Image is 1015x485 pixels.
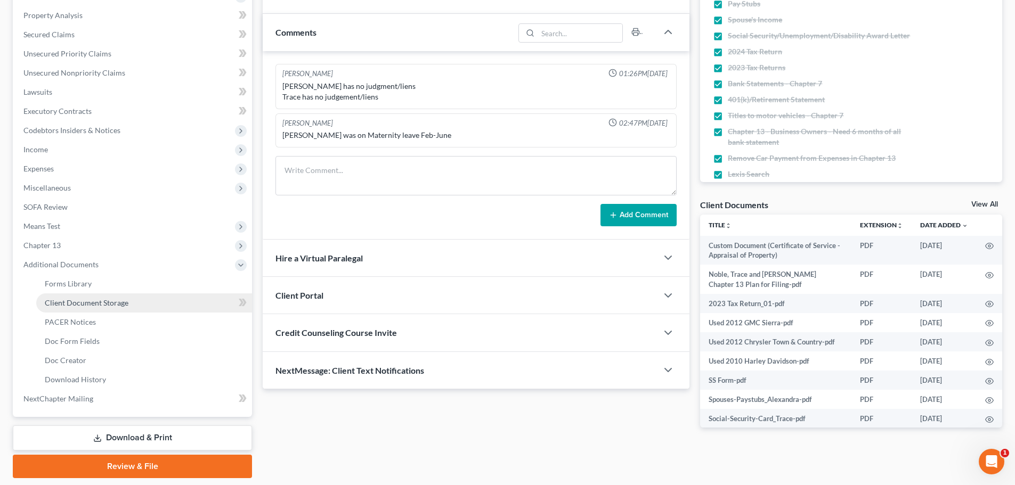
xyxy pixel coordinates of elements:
[13,425,252,450] a: Download & Print
[45,375,106,384] span: Download History
[851,371,912,390] td: PDF
[912,409,977,428] td: [DATE]
[23,221,60,231] span: Means Test
[275,327,397,338] span: Credit Counseling Course Invite
[851,409,912,428] td: PDF
[23,164,54,173] span: Expenses
[962,223,968,229] i: expand_more
[15,83,252,102] a: Lawsuits
[275,290,323,300] span: Client Portal
[23,394,93,403] span: NextChapter Mailing
[700,371,851,390] td: SS Form-pdf
[15,44,252,63] a: Unsecured Priority Claims
[700,294,851,313] td: 2023 Tax Return_01-pdf
[851,236,912,265] td: PDF
[619,118,668,128] span: 02:47PM[DATE]
[979,449,1004,474] iframe: Intercom live chat
[912,351,977,371] td: [DATE]
[23,68,125,77] span: Unsecured Nonpriority Claims
[912,332,977,351] td: [DATE]
[15,198,252,217] a: SOFA Review
[23,202,68,211] span: SOFA Review
[700,390,851,409] td: Spouses-Paystubs_Alexandra-pdf
[728,30,910,41] span: Social Security/Unemployment/Disability Award Letter
[725,223,732,229] i: unfold_more
[700,199,768,210] div: Client Documents
[23,30,75,39] span: Secured Claims
[23,11,83,20] span: Property Analysis
[728,126,917,147] span: Chapter 13 - Business Owners - Need 6 months of all bank statement
[912,390,977,409] td: [DATE]
[700,332,851,351] td: Used 2012 Chrysler Town & Country-pdf
[15,389,252,408] a: NextChapter Mailing
[23,260,99,269] span: Additional Documents
[700,351,851,371] td: Used 2010 Harley Davidson-pdf
[728,153,896,163] span: Remove Car Payment from Expenses in Chapter 13
[23,126,120,135] span: Codebtors Insiders & Notices
[275,27,316,37] span: Comments
[282,118,333,128] div: [PERSON_NAME]
[920,221,968,229] a: Date Added expand_more
[36,313,252,332] a: PACER Notices
[851,390,912,409] td: PDF
[728,78,822,89] span: Bank Statements - Chapter 7
[851,294,912,313] td: PDF
[709,221,732,229] a: Titleunfold_more
[728,62,785,73] span: 2023 Tax Returns
[15,6,252,25] a: Property Analysis
[23,183,71,192] span: Miscellaneous
[728,110,843,121] span: Titles to motor vehicles - Chapter 7
[851,313,912,332] td: PDF
[912,236,977,265] td: [DATE]
[45,356,86,365] span: Doc Creator
[700,265,851,294] td: Noble, Trace and [PERSON_NAME] Chapter 13 Plan for Filing-pdf
[1001,449,1009,457] span: 1
[23,49,111,58] span: Unsecured Priority Claims
[851,265,912,294] td: PDF
[282,130,670,141] div: [PERSON_NAME] was on Maternity leave Feb-June
[23,106,92,116] span: Executory Contracts
[912,313,977,332] td: [DATE]
[36,293,252,313] a: Client Document Storage
[971,201,998,208] a: View All
[851,351,912,371] td: PDF
[15,63,252,83] a: Unsecured Nonpriority Claims
[912,265,977,294] td: [DATE]
[897,223,903,229] i: unfold_more
[45,279,92,288] span: Forms Library
[36,351,252,370] a: Doc Creator
[851,332,912,351] td: PDF
[275,365,424,375] span: NextMessage: Client Text Notifications
[600,204,677,226] button: Add Comment
[912,294,977,313] td: [DATE]
[45,336,100,346] span: Doc Form Fields
[700,313,851,332] td: Used 2012 GMC Sierra-pdf
[728,94,825,105] span: 401(k)/Retirement Statement
[45,317,96,326] span: PACER Notices
[45,298,128,307] span: Client Document Storage
[36,274,252,293] a: Forms Library
[728,46,782,57] span: 2024 Tax Return
[619,69,668,79] span: 01:26PM[DATE]
[23,87,52,96] span: Lawsuits
[15,102,252,121] a: Executory Contracts
[282,81,670,102] div: [PERSON_NAME] has no judgment/liens Trace has no judgement/liens
[23,145,48,154] span: Income
[912,371,977,390] td: [DATE]
[538,24,623,42] input: Search...
[282,69,333,79] div: [PERSON_NAME]
[728,169,769,179] span: Lexis Search
[23,241,61,250] span: Chapter 13
[700,409,851,428] td: Social-Security-Card_Trace-pdf
[700,236,851,265] td: Custom Document (Certificate of Service - Appraisal of Property)
[13,455,252,478] a: Review & File
[728,14,782,25] span: Spouse's Income
[860,221,903,229] a: Extensionunfold_more
[275,253,363,263] span: Hire a Virtual Paralegal
[36,332,252,351] a: Doc Form Fields
[15,25,252,44] a: Secured Claims
[36,370,252,389] a: Download History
